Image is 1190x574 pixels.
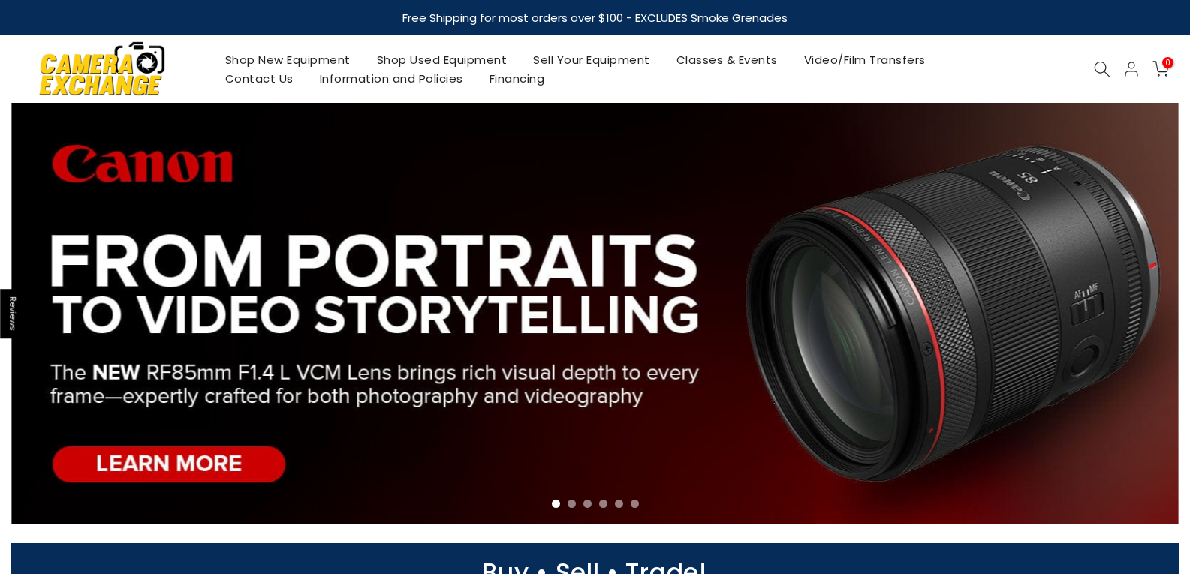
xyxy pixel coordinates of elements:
[615,500,623,508] li: Page dot 5
[476,69,558,88] a: Financing
[212,69,306,88] a: Contact Us
[1162,57,1173,68] span: 0
[791,50,938,69] a: Video/Film Transfers
[402,10,788,26] strong: Free Shipping for most orders over $100 - EXCLUDES Smoke Grenades
[363,50,520,69] a: Shop Used Equipment
[306,69,476,88] a: Information and Policies
[663,50,791,69] a: Classes & Events
[583,500,592,508] li: Page dot 3
[599,500,607,508] li: Page dot 4
[568,500,576,508] li: Page dot 2
[552,500,560,508] li: Page dot 1
[631,500,639,508] li: Page dot 6
[520,50,664,69] a: Sell Your Equipment
[212,50,363,69] a: Shop New Equipment
[1152,61,1169,77] a: 0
